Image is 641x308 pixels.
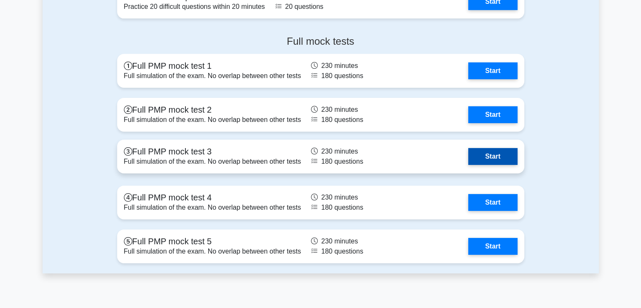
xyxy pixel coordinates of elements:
[468,194,517,211] a: Start
[468,62,517,79] a: Start
[117,35,524,48] h4: Full mock tests
[468,106,517,123] a: Start
[468,238,517,255] a: Start
[468,148,517,165] a: Start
